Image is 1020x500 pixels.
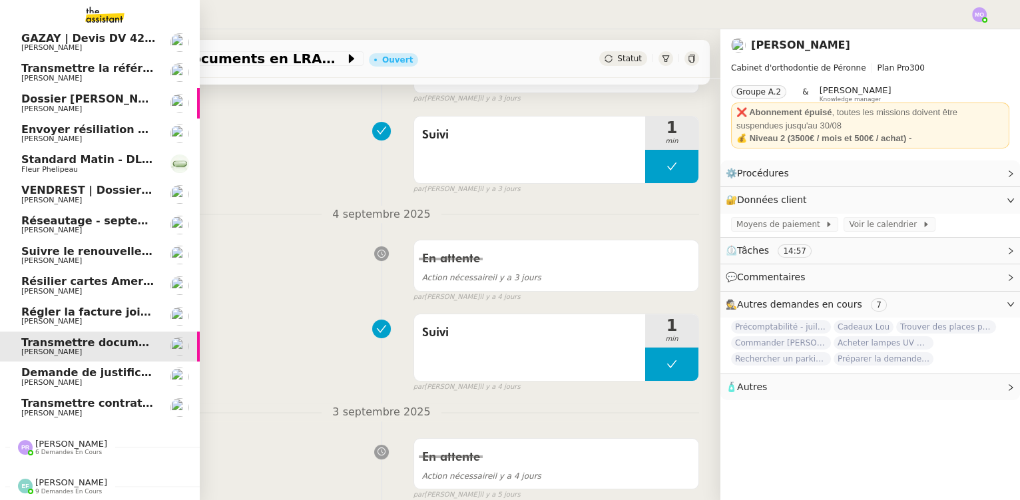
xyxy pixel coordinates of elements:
span: Knowledge manager [820,96,882,103]
span: [PERSON_NAME] [21,348,82,356]
span: Préparer la demande de congés paternité [834,352,933,366]
span: GAZAY | Devis DV 42 427 sèche-serviette [21,32,268,45]
span: min [645,136,698,147]
span: [PERSON_NAME] [21,378,82,387]
div: 🕵️Autres demandes en cours 7 [720,292,1020,318]
nz-tag: 7 [871,298,887,312]
span: il y a 4 jours [422,471,541,481]
nz-tag: Groupe A.2 [731,85,786,99]
span: par [413,93,425,105]
span: 9 demandes en cours [35,488,102,495]
span: [PERSON_NAME] [21,287,82,296]
span: il y a 4 heures [422,75,549,85]
span: 300 [909,63,925,73]
span: 🕵️ [726,299,892,310]
div: 💬Commentaires [720,264,1020,290]
span: Voir le calendrier [849,218,921,231]
span: Commentaires [737,272,805,282]
span: Autres [737,381,767,392]
span: [PERSON_NAME] [35,439,107,449]
span: & [802,85,808,103]
span: Statut [617,54,642,63]
strong: ❌ Abonnement épuisé [736,107,832,117]
span: [PERSON_NAME] [21,74,82,83]
span: 1 [645,318,698,334]
div: ⚙️Procédures [720,160,1020,186]
span: Cadeaux Lou [834,320,893,334]
img: users%2F2TyHGbgGwwZcFhdWHiwf3arjzPD2%2Favatar%2F1545394186276.jpeg [170,33,189,52]
small: [PERSON_NAME] [413,93,521,105]
img: 7f9b6497-4ade-4d5b-ae17-2cbe23708554 [170,154,189,173]
span: il y a 3 jours [479,93,520,105]
span: Trouver des places pour le concert de [DEMOGRAPHIC_DATA][PERSON_NAME] [896,320,996,334]
span: Transmettre documents en LRAR à SMABTP [21,336,283,349]
div: 🧴Autres [720,374,1020,400]
span: par [413,381,425,393]
div: 🔐Données client [720,187,1020,213]
span: 🔐 [726,192,812,208]
span: Action nécessaire [422,471,493,481]
small: [PERSON_NAME] [413,292,521,303]
a: [PERSON_NAME] [751,39,850,51]
span: [PERSON_NAME] [21,409,82,417]
nz-tag: 14:57 [778,244,812,258]
span: il y a 3 jours [422,273,541,282]
span: [PERSON_NAME] [21,317,82,326]
span: 1 [645,120,698,136]
span: 4 septembre 2025 [322,206,441,224]
app-user-label: Knowledge manager [820,85,892,103]
span: Action nécessaire [422,273,493,282]
span: Moyens de paiement [736,218,825,231]
img: users%2FfjlNmCTkLiVoA3HQjY3GA5JXGxb2%2Favatar%2Fstarofservice_97480retdsc0392.png [170,368,189,386]
span: Données client [737,194,807,205]
div: ⏲️Tâches 14:57 [720,238,1020,264]
span: Autres demandes en cours [737,299,862,310]
div: Ouvert [382,56,413,64]
span: Demande de justificatifs Pennylane - septembre 2025 [21,366,344,379]
img: svg [18,479,33,493]
span: 🧴 [726,381,767,392]
span: En attente [422,451,480,463]
span: Standard Matin - DLAB [21,153,158,166]
img: users%2FfjlNmCTkLiVoA3HQjY3GA5JXGxb2%2Favatar%2Fstarofservice_97480retdsc0392.png [170,398,189,417]
img: svg [18,440,33,455]
span: [PERSON_NAME] [21,256,82,265]
span: il y a 3 jours [479,184,520,195]
span: [PERSON_NAME] [21,226,82,234]
span: Résilier cartes American Express [21,275,218,288]
span: [PERSON_NAME] [21,134,82,143]
span: par [413,292,425,303]
img: users%2FlEKjZHdPaYMNgwXp1mLJZ8r8UFs1%2Favatar%2F1e03ee85-bb59-4f48-8ffa-f076c2e8c285 [170,337,189,356]
span: Suivi [422,323,637,343]
span: Précomptabilité - juillet 2025 [731,320,831,334]
img: users%2FfjlNmCTkLiVoA3HQjY3GA5JXGxb2%2Favatar%2Fstarofservice_97480retdsc0392.png [170,246,189,264]
span: Plan Pro [877,63,909,73]
span: [PERSON_NAME] [35,477,107,487]
span: par [413,184,425,195]
small: [PERSON_NAME] [413,381,521,393]
span: Rechercher un parking à vendre à [GEOGRAPHIC_DATA] [731,352,831,366]
span: Réseautage - septembre 2025 [21,214,202,227]
span: 3 septembre 2025 [322,403,441,421]
img: svg [972,7,987,22]
span: ⚙️ [726,166,795,181]
span: Régler la facture jointe [21,306,160,318]
span: min [645,334,698,345]
img: users%2F2TyHGbgGwwZcFhdWHiwf3arjzPD2%2Favatar%2F1545394186276.jpeg [170,307,189,326]
img: users%2FfjlNmCTkLiVoA3HQjY3GA5JXGxb2%2Favatar%2Fstarofservice_97480retdsc0392.png [170,94,189,113]
span: 6 demandes en cours [35,449,102,456]
span: En attente [422,253,480,265]
span: il y a 4 jours [479,381,520,393]
span: Commander [PERSON_NAME] Spot-On pour chats [731,336,831,350]
span: [PERSON_NAME] [21,105,82,113]
img: users%2FgeBNsgrICCWBxRbiuqfStKJvnT43%2Favatar%2F643e594d886881602413a30f_1666712378186.jpeg [170,276,189,295]
span: il y a 4 jours [479,292,520,303]
strong: 💰 Niveau 2 (3500€ / mois et 500€ / achat) - [736,133,911,143]
span: Suivre le renouvellement produit Trimble [21,245,269,258]
span: [PERSON_NAME] [21,196,82,204]
span: Acheter lampes UV moustique [834,336,933,350]
small: [PERSON_NAME] [413,184,521,195]
span: Fleur Phelipeau [21,165,78,174]
span: Envoyer résiliation assurance GENERALI [21,123,262,136]
img: users%2FutyFSk64t3XkVZvBICD9ZGkOt3Y2%2Favatar%2F51cb3b97-3a78-460b-81db-202cf2efb2f3 [170,125,189,143]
